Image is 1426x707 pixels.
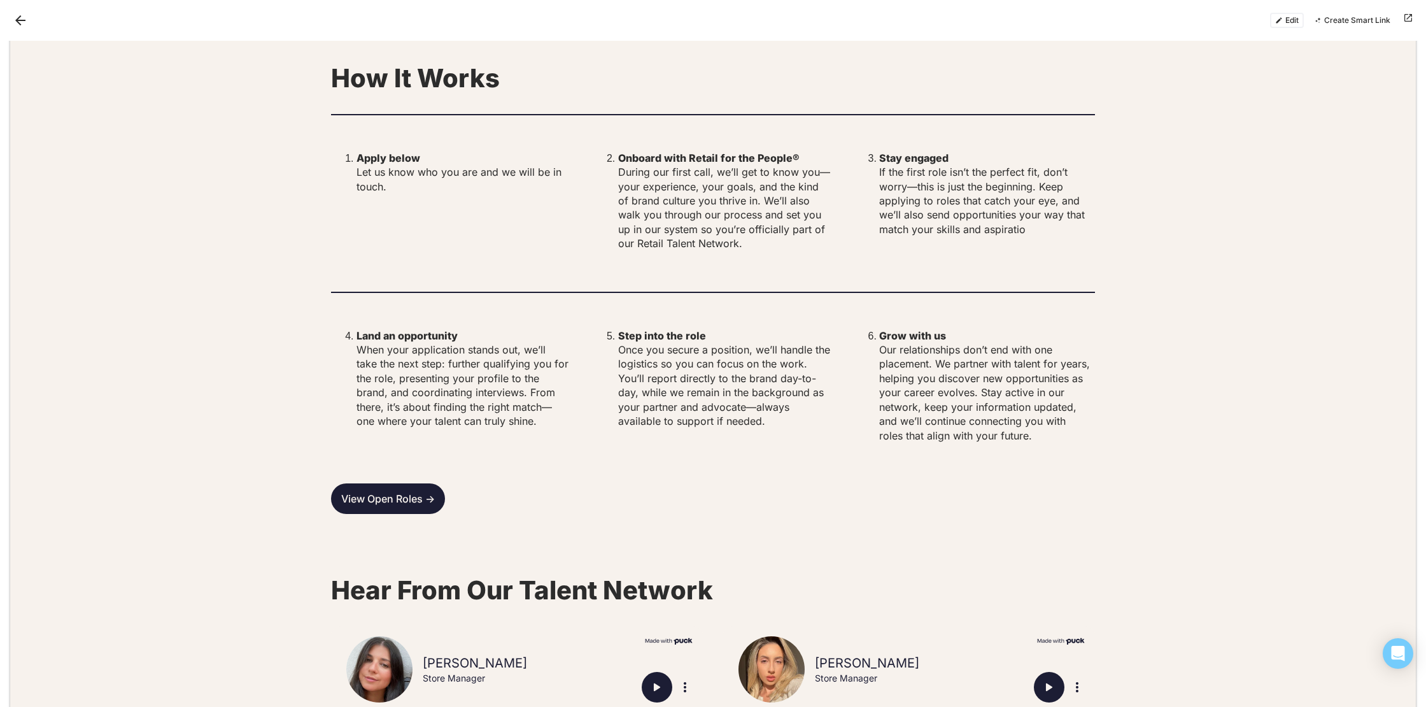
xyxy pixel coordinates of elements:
[618,152,800,164] strong: Onboard with Retail for the People®
[1309,13,1395,28] button: Create Smart Link
[815,655,1029,671] div: [PERSON_NAME]
[356,329,458,342] strong: Land an opportunity
[346,636,413,703] img: Danielle Falzetta headshot
[1383,638,1413,669] div: Open Intercom Messenger
[879,329,1095,443] p: Our relationships don’t end with one placement. We partner with talent for years, helping you dis...
[879,151,1095,236] p: If the first role isn’t the perfect fit, don’t worry—this is just the beginning. Keep applying to...
[879,152,949,164] strong: Stay engaged
[642,672,672,703] button: Play
[618,329,706,342] strong: Step into the role
[1069,680,1085,695] button: More options
[879,329,946,342] strong: Grow with us
[618,151,834,251] p: During our first call, we’ll get to know you—your experience, your goals, and the kind of brand c...
[356,329,572,429] p: When your application stands out, we’ll take the next step: further qualifying you for the role, ...
[331,575,713,606] strong: Hear From Our Talent Network
[331,483,445,514] a: View Open Roles ->
[738,636,805,703] img: Micah Long headshot
[1034,672,1064,703] button: Play
[815,673,1029,684] div: Store Manager
[423,655,637,671] div: [PERSON_NAME]
[618,329,834,429] p: Once you secure a position, we’ll handle the logistics so you can focus on the work. You’ll repor...
[677,680,693,695] button: More options
[1037,636,1085,645] img: Made with Puck
[356,151,572,208] p: Let us know who you are and we will be in touch.
[645,636,693,645] img: Made with Puck
[331,62,500,94] strong: How It Works
[10,10,31,31] button: Back
[423,673,637,684] div: Store Manager
[1270,13,1304,28] button: Edit
[356,152,420,164] strong: Apply below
